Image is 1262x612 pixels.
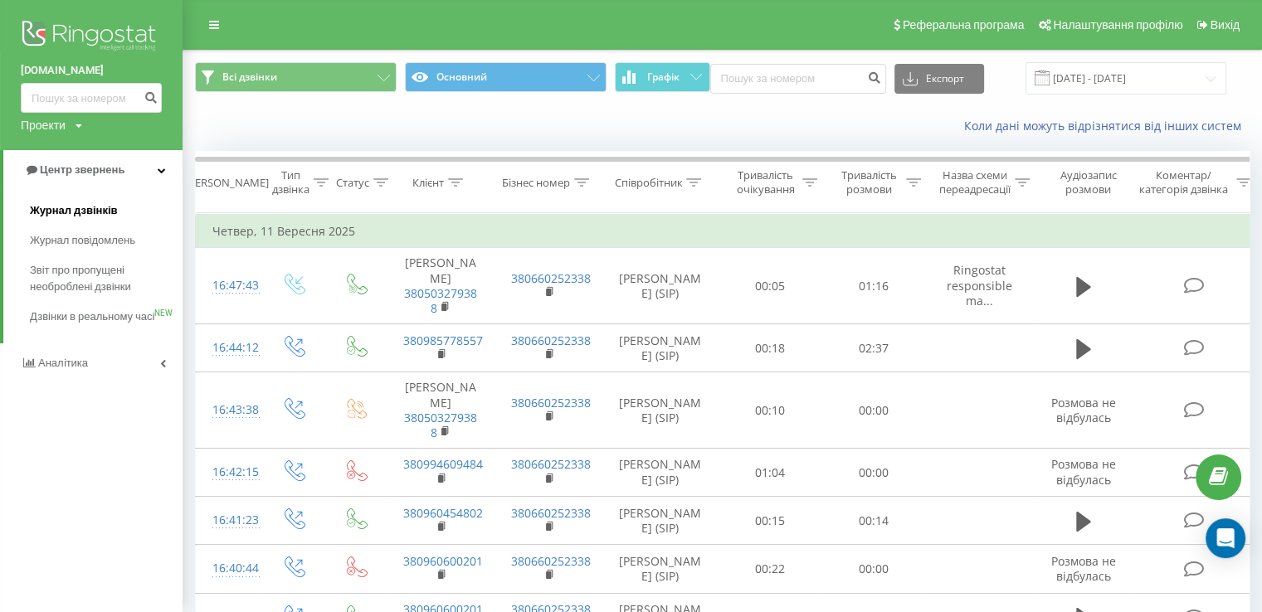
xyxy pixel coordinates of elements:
[185,176,269,190] div: [PERSON_NAME]
[404,285,477,316] a: 380503279388
[272,168,309,197] div: Тип дзвінка
[647,71,680,83] span: Графік
[1135,168,1232,197] div: Коментар/категорія дзвінка
[719,248,822,324] td: 00:05
[30,255,183,302] a: Звіт про пропущені необроблені дзвінки
[212,332,246,364] div: 16:44:12
[30,308,154,325] span: Дзвінки в реальному часі
[602,248,719,324] td: [PERSON_NAME] (SIP)
[30,262,174,295] span: Звіт про пропущені необроблені дзвінки
[30,196,183,226] a: Журнал дзвінків
[212,270,246,302] div: 16:47:43
[387,248,495,324] td: [PERSON_NAME]
[822,497,926,545] td: 00:14
[404,410,477,440] a: 380503279388
[947,262,1012,308] span: Ringostat responsible ma...
[403,505,483,521] a: 380960454802
[30,226,183,255] a: Журнал повідомлень
[719,545,822,593] td: 00:22
[30,232,135,249] span: Журнал повідомлень
[21,117,66,134] div: Проекти
[903,18,1025,32] span: Реферальна програма
[836,168,902,197] div: Тривалість розмови
[614,176,682,190] div: Співробітник
[38,357,88,369] span: Аналiтика
[195,62,397,92] button: Всі дзвінки
[822,449,926,497] td: 00:00
[336,176,369,190] div: Статус
[222,70,277,84] span: Всі дзвінки
[212,456,246,488] div: 16:42:15
[939,168,1011,197] div: Назва схеми переадресації
[719,449,822,497] td: 01:04
[719,372,822,449] td: 00:10
[822,545,926,593] td: 00:00
[733,168,798,197] div: Тривалість очікування
[1211,18,1240,32] span: Вихід
[511,553,591,569] a: 380660252338
[822,248,926,324] td: 01:16
[602,449,719,497] td: [PERSON_NAME] (SIP)
[3,150,183,190] a: Центр звернень
[405,62,607,92] button: Основний
[615,62,710,92] button: Графік
[403,456,483,472] a: 380994609484
[511,333,591,348] a: 380660252338
[387,372,495,449] td: [PERSON_NAME]
[1051,456,1116,487] span: Розмова не відбулась
[511,395,591,410] a: 380660252338
[212,504,246,537] div: 16:41:23
[894,64,984,94] button: Експорт
[403,333,483,348] a: 380985778557
[719,324,822,372] td: 00:18
[511,505,591,521] a: 380660252338
[1051,553,1116,584] span: Розмова не відбулась
[21,83,162,113] input: Пошук за номером
[710,64,886,94] input: Пошук за номером
[212,394,246,426] div: 16:43:38
[1051,395,1116,425] span: Розмова не відбулась
[602,497,719,545] td: [PERSON_NAME] (SIP)
[511,456,591,472] a: 380660252338
[602,545,719,593] td: [PERSON_NAME] (SIP)
[21,62,162,79] a: [DOMAIN_NAME]
[21,17,162,58] img: Ringostat logo
[602,324,719,372] td: [PERSON_NAME] (SIP)
[1048,168,1128,197] div: Аудіозапис розмови
[964,118,1250,134] a: Коли дані можуть відрізнятися вiд інших систем
[403,553,483,569] a: 380960600201
[412,176,444,190] div: Клієнт
[1206,518,1245,558] div: Open Intercom Messenger
[1053,18,1182,32] span: Налаштування профілю
[511,270,591,286] a: 380660252338
[30,202,118,219] span: Журнал дзвінків
[822,372,926,449] td: 00:00
[30,302,183,332] a: Дзвінки в реальному часіNEW
[822,324,926,372] td: 02:37
[212,552,246,585] div: 16:40:44
[40,163,124,176] span: Центр звернень
[196,215,1258,248] td: Четвер, 11 Вересня 2025
[502,176,570,190] div: Бізнес номер
[602,372,719,449] td: [PERSON_NAME] (SIP)
[719,497,822,545] td: 00:15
